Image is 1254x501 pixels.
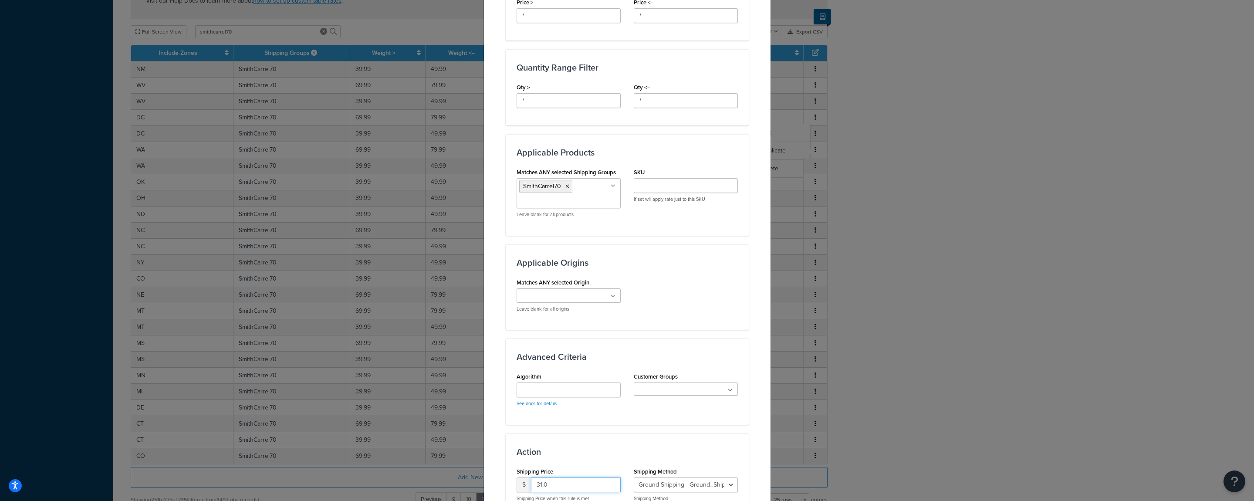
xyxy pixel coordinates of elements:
[634,84,650,91] label: Qty <=
[634,373,678,380] label: Customer Groups
[517,400,557,407] a: See docs for details
[634,196,738,203] p: If set will apply rate just to this SKU
[517,169,616,176] label: Matches ANY selected Shipping Groups
[634,169,645,176] label: SKU
[517,352,738,362] h3: Advanced Criteria
[523,182,561,191] span: SmithCarrel70
[517,148,738,157] h3: Applicable Products
[517,477,531,492] span: $
[517,306,621,312] p: Leave blank for all origins
[517,447,738,457] h3: Action
[517,63,738,72] h3: Quantity Range Filter
[517,84,530,91] label: Qty >
[517,279,589,286] label: Matches ANY selected Origin
[517,211,621,218] p: Leave blank for all products
[517,468,553,475] label: Shipping Price
[517,373,541,380] label: Algorithm
[517,258,738,267] h3: Applicable Origins
[634,468,677,475] label: Shipping Method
